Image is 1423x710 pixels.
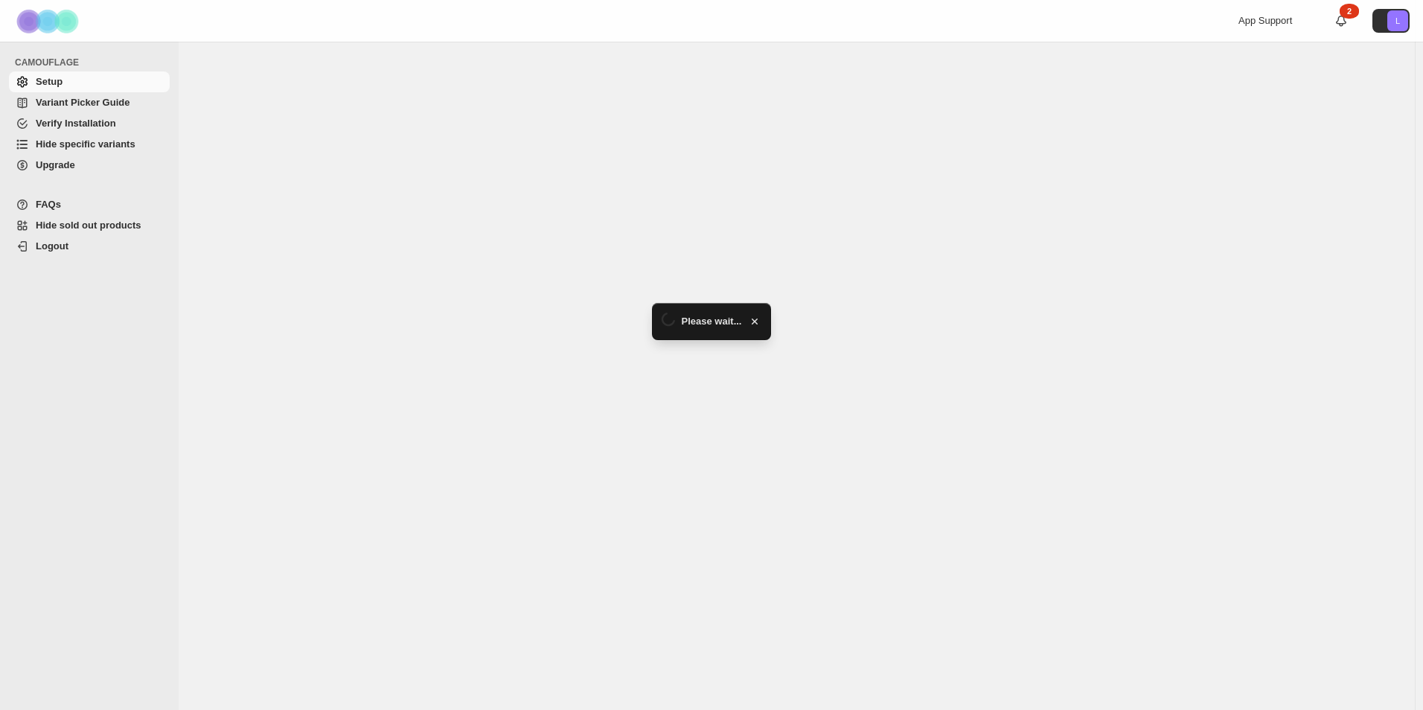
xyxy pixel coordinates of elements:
span: App Support [1238,15,1292,26]
a: FAQs [9,194,170,215]
button: Avatar with initials L [1372,9,1410,33]
span: Setup [36,76,63,87]
text: L [1395,16,1400,25]
a: Variant Picker Guide [9,92,170,113]
a: Setup [9,71,170,92]
span: CAMOUFLAGE [15,57,171,68]
span: Please wait... [682,314,742,329]
span: Logout [36,240,68,252]
span: FAQs [36,199,61,210]
a: 2 [1334,13,1349,28]
a: Hide specific variants [9,134,170,155]
div: 2 [1340,4,1359,19]
span: Hide sold out products [36,220,141,231]
span: Verify Installation [36,118,116,129]
img: Camouflage [12,1,86,42]
span: Hide specific variants [36,138,135,150]
a: Logout [9,236,170,257]
span: Avatar with initials L [1387,10,1408,31]
a: Verify Installation [9,113,170,134]
a: Upgrade [9,155,170,176]
span: Upgrade [36,159,75,170]
a: Hide sold out products [9,215,170,236]
span: Variant Picker Guide [36,97,129,108]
